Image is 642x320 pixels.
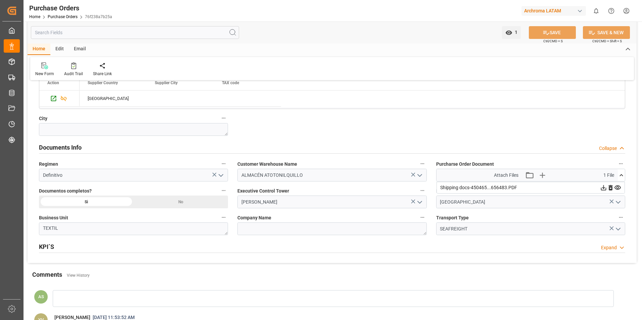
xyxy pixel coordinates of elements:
button: open menu [216,170,226,180]
div: Si [39,196,134,208]
button: show 0 new notifications [589,3,604,18]
button: open menu [414,197,424,207]
span: Regimen [39,161,58,168]
a: Purchase Orders [48,14,78,19]
div: Home [28,44,50,55]
textarea: TEXTIL [39,222,228,235]
span: 1 File [603,172,614,179]
span: Supplier Country [88,81,118,85]
div: New Form [35,71,54,77]
div: Action [47,81,59,85]
input: Search Fields [31,26,239,39]
button: Help Center [604,3,619,18]
span: Transport Type [436,214,469,221]
div: Archroma LATAM [521,6,586,16]
span: 1 [512,30,517,35]
button: open menu [612,224,623,234]
button: Executive Control Tower [418,186,427,195]
button: Transport Type [616,213,625,222]
div: [GEOGRAPHIC_DATA] [88,91,139,106]
span: Supplier City [155,81,178,85]
input: enter warehouse [237,169,426,181]
div: No [134,196,228,208]
a: View History [67,273,90,278]
button: SAVE & NEW [583,26,630,39]
span: Ctrl/CMD + Shift + S [592,39,622,44]
span: City [39,115,47,122]
div: Share Link [93,71,112,77]
a: Home [29,14,40,19]
button: open menu [502,26,521,39]
span: Purcharse Order Document [436,161,494,168]
div: Audit Trail [64,71,83,77]
h2: KPI´S [39,242,54,251]
span: Documentos completos? [39,188,92,195]
span: Customer Warehouse Name [237,161,297,168]
div: Shipping docs-450465...656483.PDF [440,184,621,191]
span: Company Name [237,214,271,221]
button: City [219,114,228,122]
h2: Documents Info [39,143,82,152]
div: Press SPACE to select this row. [39,91,80,107]
button: Regimen [219,159,228,168]
span: [PERSON_NAME] [54,315,90,320]
button: Documentos completos? [219,186,228,195]
div: Press SPACE to select this row. [80,91,281,107]
button: Business Unit [219,213,228,222]
span: Region [436,188,451,195]
span: AS [38,294,44,299]
button: open menu [612,197,623,207]
button: open menu [414,170,424,180]
div: Purchase Orders [29,3,112,13]
h2: Comments [32,270,62,279]
span: Ctrl/CMD + S [543,39,563,44]
button: SAVE [529,26,576,39]
div: Email [69,44,91,55]
button: Customer Warehouse Name [418,159,427,168]
button: Company Name [418,213,427,222]
div: Collapse [599,145,617,152]
div: Expand [601,244,617,251]
span: TAX code [222,81,239,85]
span: Attach Files [494,172,518,179]
span: [DATE] 11:53:52 AM [90,315,137,320]
button: Purcharse Order Document [616,159,625,168]
button: Archroma LATAM [521,4,589,17]
span: Business Unit [39,214,68,221]
span: Executive Control Tower [237,188,289,195]
div: Edit [50,44,69,55]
